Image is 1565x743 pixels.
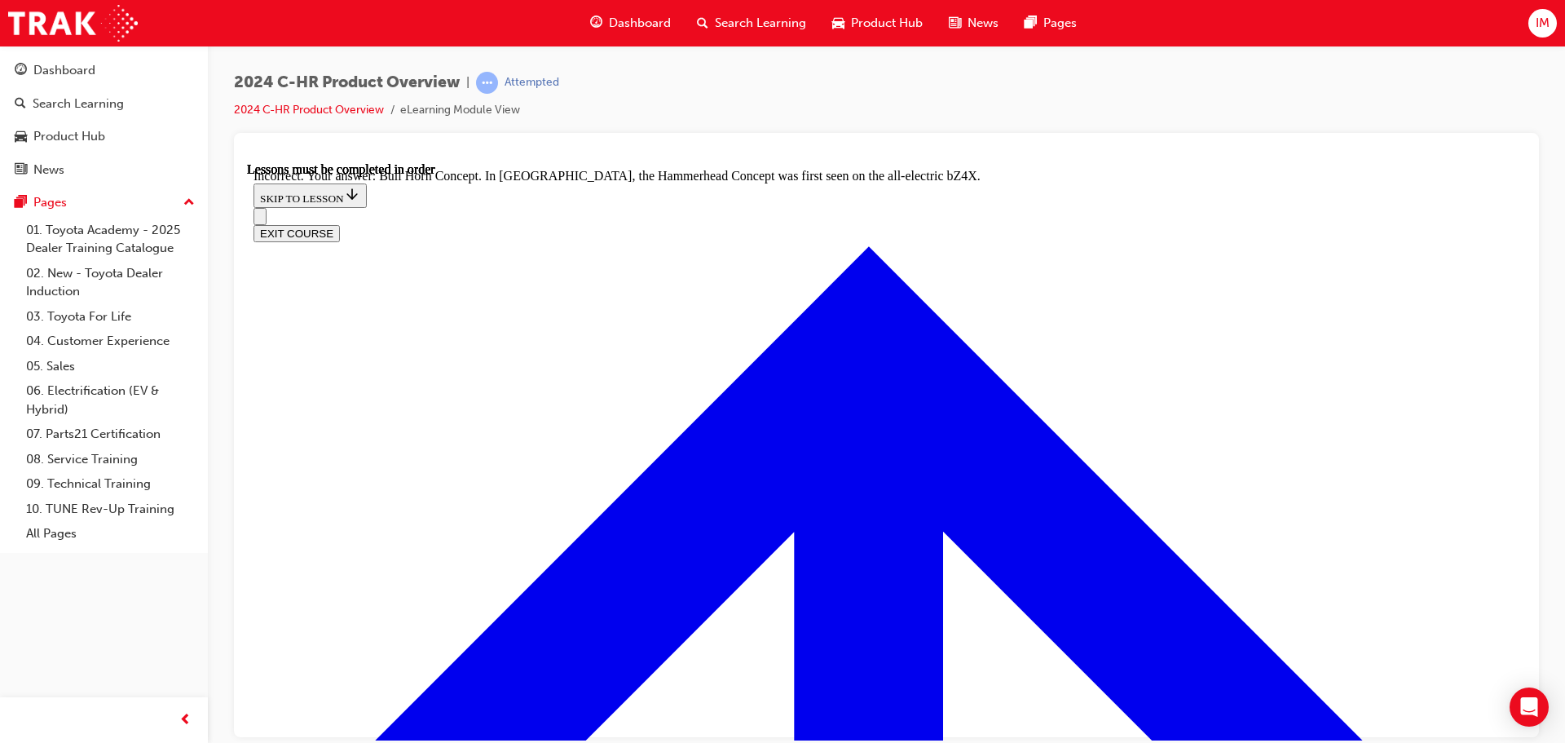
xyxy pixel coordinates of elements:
span: SKIP TO LESSON [13,30,113,42]
div: Dashboard [33,61,95,80]
span: | [466,73,469,92]
span: 2024 C-HR Product Overview [234,73,460,92]
a: All Pages [20,521,201,546]
span: Product Hub [851,14,923,33]
a: 06. Electrification (EV & Hybrid) [20,378,201,422]
span: Pages [1043,14,1077,33]
div: Attempted [505,75,559,91]
a: 10. TUNE Rev-Up Training [20,497,201,522]
a: 05. Sales [20,354,201,379]
span: Dashboard [609,14,671,33]
button: EXIT COURSE [7,63,93,80]
div: Incorrect. Your answer: Bull Horn Concept. In [GEOGRAPHIC_DATA], the Hammerhead Concept was first... [7,7,1272,21]
a: 02. New - Toyota Dealer Induction [20,261,201,304]
span: learningRecordVerb_ATTEMPT-icon [476,72,498,94]
a: 03. Toyota For Life [20,304,201,329]
a: guage-iconDashboard [577,7,684,40]
button: Open navigation menu [7,46,20,63]
span: pages-icon [15,196,27,210]
span: car-icon [832,13,844,33]
span: pages-icon [1025,13,1037,33]
a: 2024 C-HR Product Overview [234,103,384,117]
div: Pages [33,193,67,212]
a: Search Learning [7,89,201,119]
a: 08. Service Training [20,447,201,472]
span: Search Learning [715,14,806,33]
button: SKIP TO LESSON [7,21,120,46]
div: Product Hub [33,127,105,146]
div: News [33,161,64,179]
span: prev-icon [179,710,192,731]
a: search-iconSearch Learning [684,7,819,40]
span: news-icon [949,13,961,33]
a: 09. Technical Training [20,471,201,497]
button: Pages [7,188,201,218]
a: pages-iconPages [1012,7,1090,40]
img: Trak [8,5,138,42]
a: 01. Toyota Academy - 2025 Dealer Training Catalogue [20,218,201,261]
button: DashboardSearch LearningProduct HubNews [7,52,201,188]
a: Product Hub [7,122,201,152]
span: car-icon [15,130,27,144]
li: eLearning Module View [400,101,520,120]
a: Dashboard [7,55,201,86]
a: car-iconProduct Hub [819,7,936,40]
div: Open Intercom Messenger [1510,688,1549,727]
a: 07. Parts21 Certification [20,422,201,447]
span: search-icon [15,97,26,112]
span: news-icon [15,163,27,178]
span: guage-icon [15,64,27,78]
div: Search Learning [33,95,124,113]
span: search-icon [697,13,708,33]
a: news-iconNews [936,7,1012,40]
a: News [7,155,201,185]
button: IM [1528,9,1557,38]
span: up-icon [183,192,195,214]
nav: Navigation menu [7,46,1272,80]
span: guage-icon [590,13,602,33]
a: 04. Customer Experience [20,329,201,354]
span: IM [1536,14,1550,33]
span: News [968,14,999,33]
